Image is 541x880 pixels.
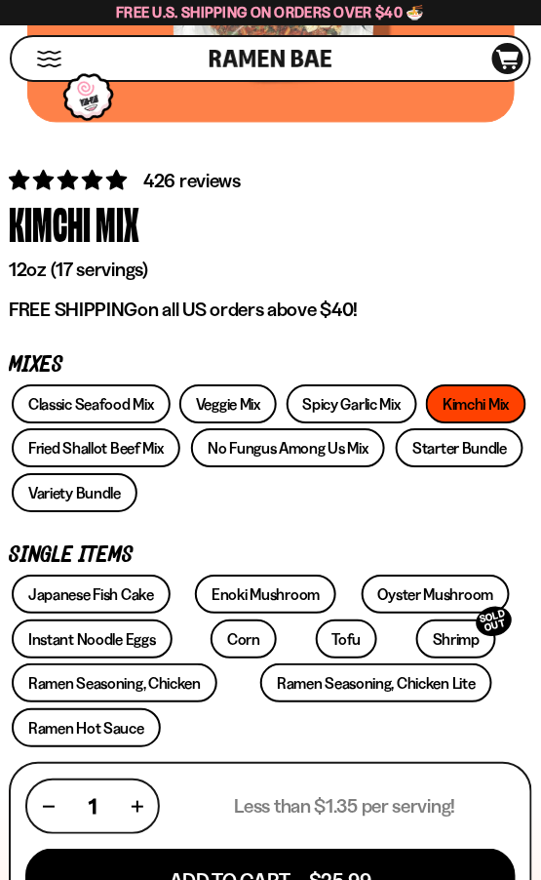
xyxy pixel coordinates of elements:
[9,298,532,322] p: on all US orders above $40!
[12,575,171,614] a: Japanese Fish Cake
[211,620,277,659] a: Corn
[89,794,97,819] span: 1
[12,428,180,467] a: Fried Shallot Beef Mix
[260,663,492,702] a: Ramen Seasoning, Chicken Lite
[36,51,62,67] button: Mobile Menu Trigger
[9,298,137,321] strong: FREE SHIPPING
[9,258,532,282] p: 12oz (17 servings)
[287,384,417,423] a: Spicy Garlic Mix
[316,620,378,659] a: Tofu
[96,195,139,253] div: Mix
[9,546,532,565] p: Single Items
[416,620,496,659] a: ShrimpSOLD OUT
[191,428,385,467] a: No Fungus Among Us Mix
[362,575,511,614] a: Oyster Mushroom
[9,195,91,253] div: Kimchi
[12,384,171,423] a: Classic Seafood Mix
[9,168,131,192] span: 4.76 stars
[9,356,532,375] p: Mixes
[12,708,161,747] a: Ramen Hot Sauce
[179,384,277,423] a: Veggie Mix
[195,575,336,614] a: Enoki Mushroom
[143,169,241,192] span: 426 reviews
[396,428,523,467] a: Starter Bundle
[12,473,137,512] a: Variety Bundle
[116,3,425,21] span: Free U.S. Shipping on Orders over $40 🍜
[235,794,456,819] p: Less than $1.35 per serving!
[12,620,173,659] a: Instant Noodle Eggs
[474,602,517,640] div: SOLD OUT
[12,663,217,702] a: Ramen Seasoning, Chicken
